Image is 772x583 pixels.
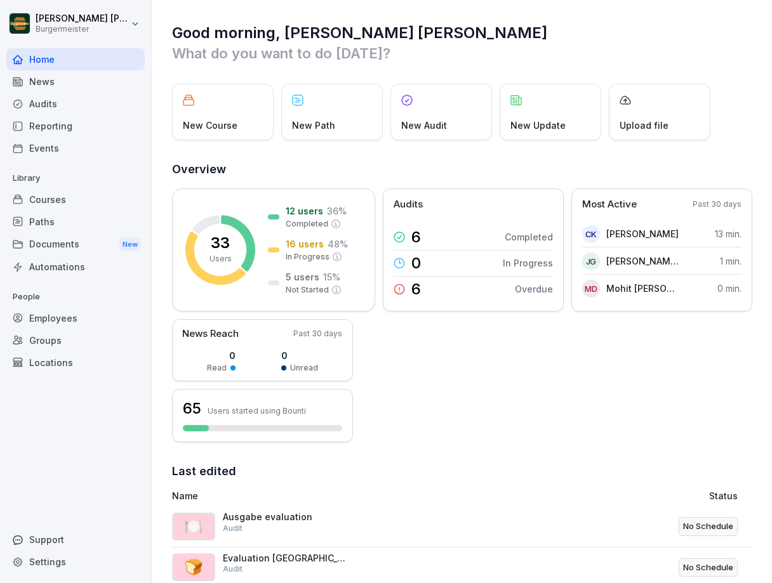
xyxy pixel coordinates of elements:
p: 0 [281,349,318,362]
p: Name [172,489,539,502]
div: New [119,237,141,252]
a: News [6,70,145,93]
p: Library [6,168,145,188]
div: MD [582,280,600,298]
a: Groups [6,329,145,351]
p: 12 users [286,204,323,218]
a: Paths [6,211,145,233]
div: JG [582,252,600,270]
p: 36 % [327,204,347,218]
a: Reporting [6,115,145,137]
p: What do you want to do [DATE]? [172,43,753,63]
h1: Good morning, [PERSON_NAME] [PERSON_NAME] [172,23,753,43]
a: Events [6,137,145,159]
a: Employees [6,307,145,329]
p: News Reach [182,327,239,341]
h3: 65 [183,398,201,419]
p: In Progress [503,256,553,270]
p: Evaluation [GEOGRAPHIC_DATA] [223,553,350,564]
p: Not Started [286,284,329,296]
p: Burgermeister [36,25,128,34]
p: New Path [292,119,335,132]
p: Completed [505,230,553,244]
p: 0 [411,256,421,271]
a: Audits [6,93,145,115]
p: [PERSON_NAME] [PERSON_NAME] [PERSON_NAME] [36,13,128,24]
p: 6 [411,282,421,297]
h2: Last edited [172,462,753,480]
p: New Update [510,119,566,132]
p: 🍽️ [184,515,203,538]
div: CK [582,225,600,243]
p: Audit [223,523,243,534]
p: New Audit [401,119,447,132]
p: Upload file [620,119,669,132]
p: Status [709,489,738,502]
a: 🍽️Ausgabe evaluationAuditNo Schedule [172,506,753,547]
div: Support [6,528,145,551]
a: Locations [6,351,145,374]
p: Overdue [515,282,553,296]
p: Past 30 days [293,328,342,339]
a: Courses [6,188,145,211]
p: Audits [394,197,423,212]
p: Audit [223,563,243,575]
div: Documents [6,233,145,256]
p: No Schedule [683,561,733,574]
p: Past 30 days [693,199,742,210]
p: In Progress [286,251,329,263]
p: Ausgabe evaluation [223,511,350,523]
p: 6 [411,230,421,245]
p: 48 % [328,237,348,251]
p: 0 min. [717,282,742,295]
p: Unread [290,362,318,374]
p: Mohit [PERSON_NAME] [606,282,679,295]
p: [PERSON_NAME] [606,227,679,240]
p: 13 min. [715,227,742,240]
p: 1 min. [720,254,742,268]
a: Settings [6,551,145,573]
h2: Overview [172,160,753,178]
p: Users [210,253,232,265]
p: 15 % [323,270,340,284]
p: 0 [207,349,236,362]
p: Most Active [582,197,637,212]
p: No Schedule [683,520,733,533]
p: Users started using Bounti [208,406,306,416]
p: 16 users [286,237,324,251]
p: 33 [211,235,230,251]
p: 🍞 [184,556,203,579]
p: New Course [183,119,237,132]
p: People [6,287,145,307]
a: Home [6,48,145,70]
p: [PERSON_NAME] [PERSON_NAME] [606,254,679,268]
a: DocumentsNew [6,233,145,256]
p: Completed [286,218,328,230]
a: Automations [6,256,145,278]
p: Read [207,362,227,374]
p: 5 users [286,270,319,284]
